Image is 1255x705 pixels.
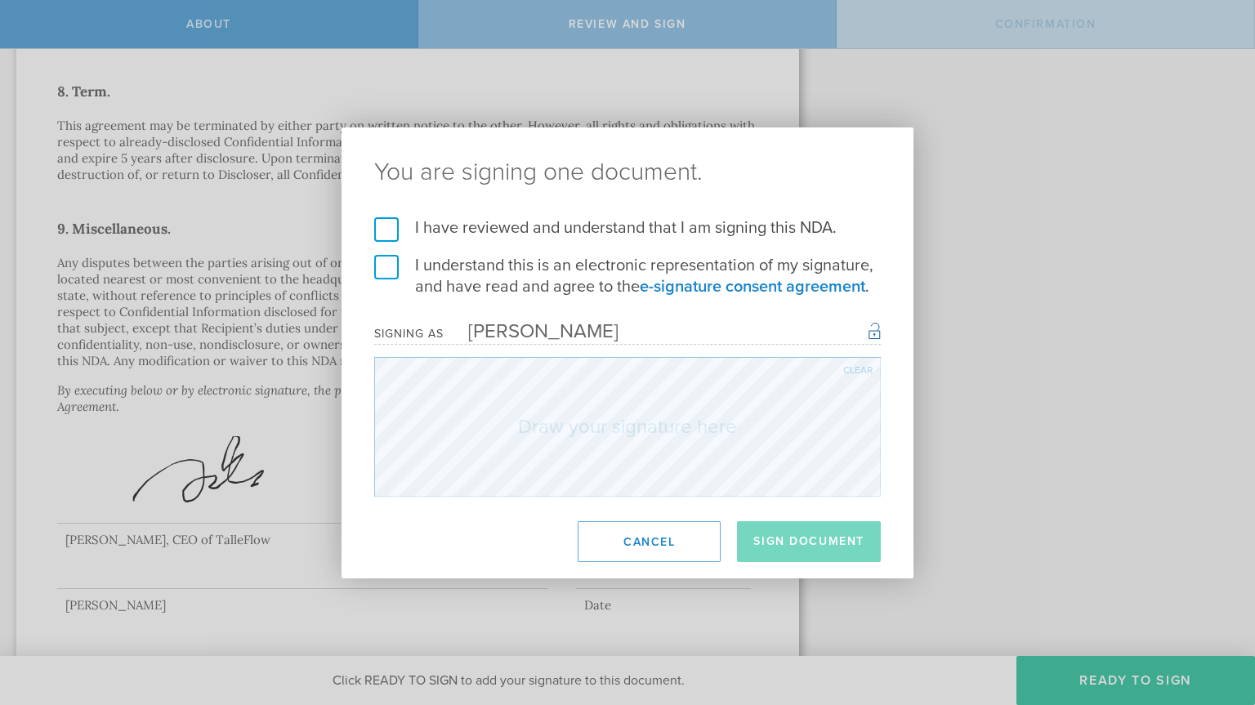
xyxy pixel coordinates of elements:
label: I understand this is an electronic representation of my signature, and have read and agree to the . [374,255,881,297]
div: [PERSON_NAME] [444,319,619,343]
a: e-signature consent agreement [640,277,865,297]
button: Sign Document [737,521,881,562]
label: I have reviewed and understand that I am signing this NDA. [374,217,881,239]
button: Cancel [578,521,721,562]
div: Signing as [374,327,444,341]
ng-pluralize: You are signing one document. [374,160,881,185]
